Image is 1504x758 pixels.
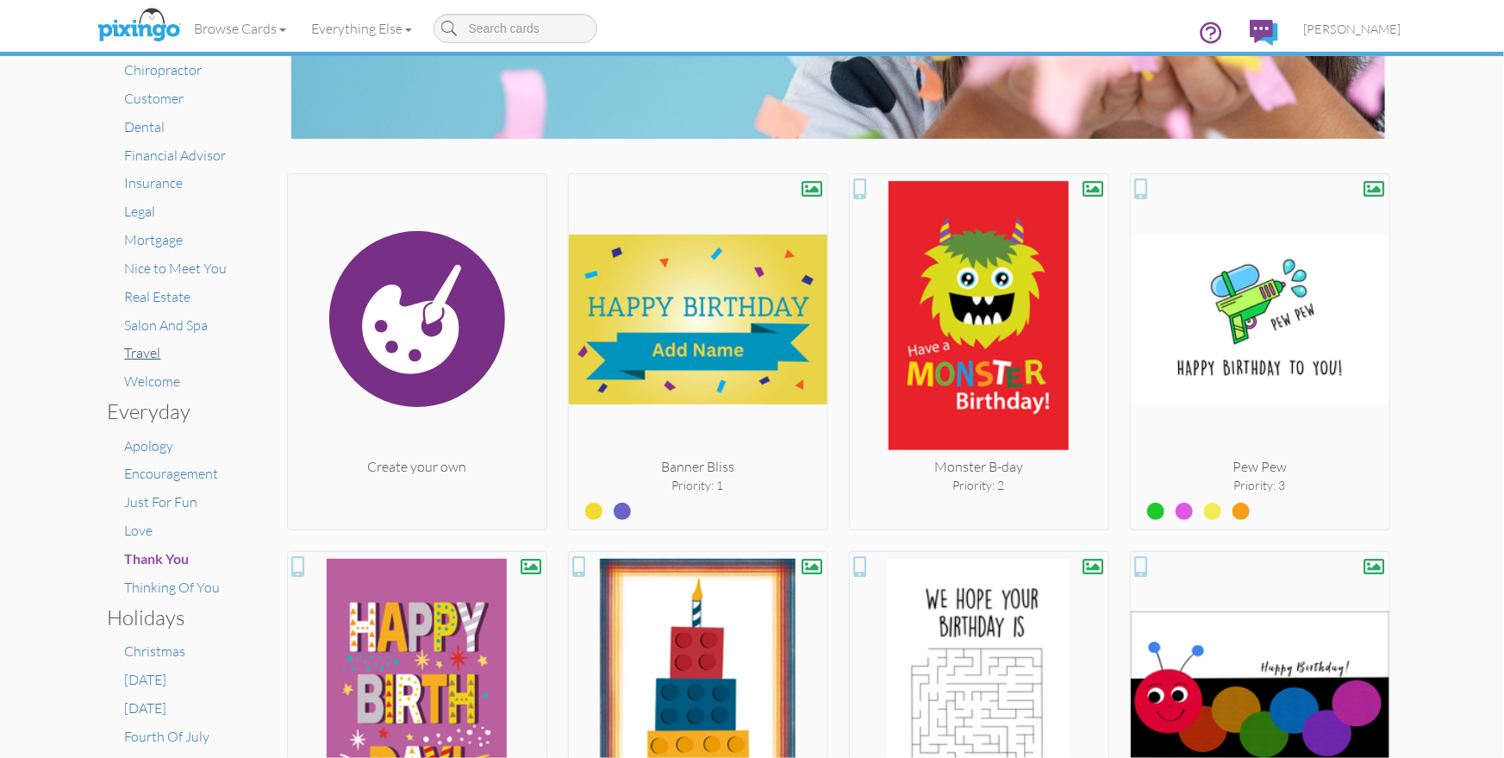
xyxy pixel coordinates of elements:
[125,90,184,107] a: Customer
[288,181,546,457] img: create.svg
[299,7,425,50] a: Everything Else
[1131,181,1389,457] img: 20230321-213453-facdc2c7be42-250.jpg
[125,260,228,277] a: Nice to Meet You
[125,728,210,745] a: Fourth Of July
[569,181,827,457] img: 20240726-192117-3c9cc2b58474-250.jpg
[569,457,827,477] div: Banner Bliss
[125,203,156,220] a: Legal
[1131,457,1389,477] div: Pew Pew
[125,147,227,164] a: Financial Advisor
[850,181,1108,457] img: 20250113-231212-7f81b8251c02-250.jpg
[125,316,209,334] a: Salon And Spa
[288,457,546,477] div: Create your own
[125,174,184,191] a: Insurance
[108,400,233,423] h3: Everyday
[125,522,153,539] a: Love
[125,231,184,248] a: Mortgage
[182,7,299,50] a: Browse Cards
[125,288,191,305] a: Real Estate
[125,118,165,135] a: Dental
[125,373,181,390] a: Welcome
[850,457,1108,477] div: Monster B-day
[1304,22,1401,36] span: [PERSON_NAME]
[125,437,174,454] a: Apology
[125,550,190,567] span: Thank You
[93,4,184,47] img: pixingo logo
[1291,7,1414,51] a: [PERSON_NAME]
[125,699,167,717] a: [DATE]
[125,642,186,660] a: Christmas
[125,493,198,511] a: Just For Fun
[1250,20,1278,46] img: comments.svg
[125,61,203,78] a: Chiropractor
[434,14,597,43] input: Search cards
[850,477,1108,494] div: Priority: 2
[125,465,219,482] a: Encouragement
[569,477,827,494] div: Priority: 1
[125,671,167,688] a: [DATE]
[125,344,161,361] a: Travel
[125,579,221,596] a: Thinking Of You
[125,550,190,567] a: Thank You
[1131,477,1389,494] div: Priority: 3
[108,606,233,629] h3: Holidays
